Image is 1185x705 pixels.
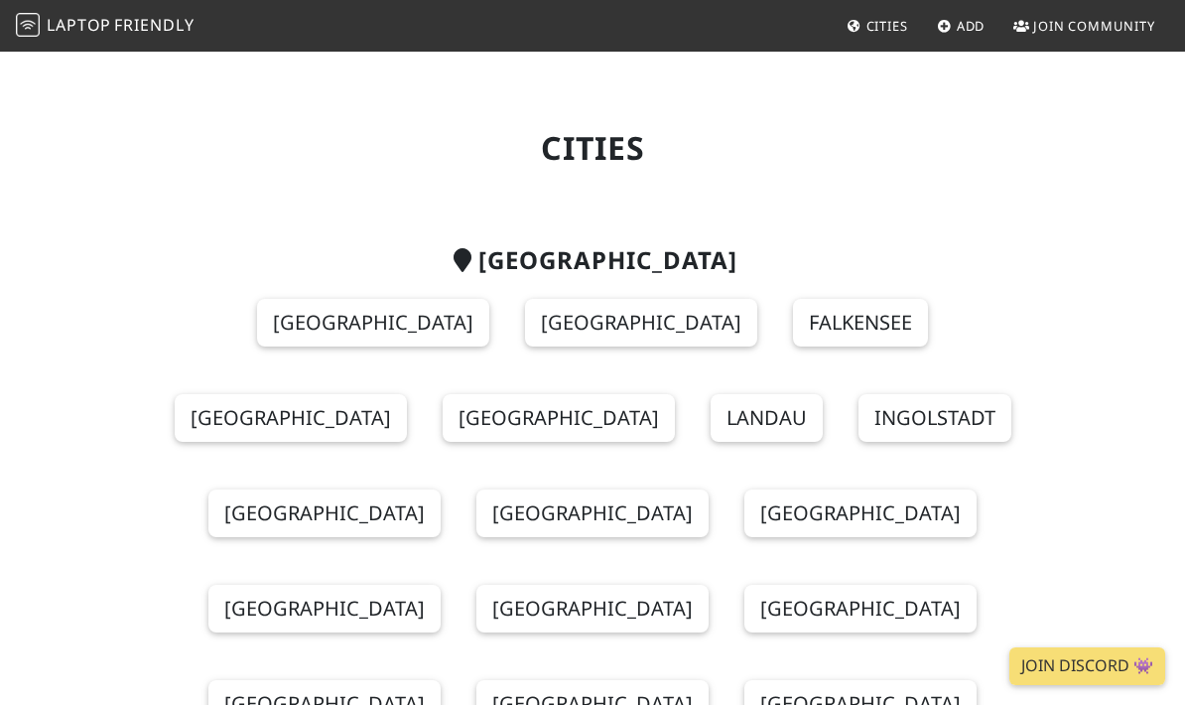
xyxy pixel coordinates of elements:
[744,585,977,633] a: [GEOGRAPHIC_DATA]
[866,17,908,35] span: Cities
[208,585,441,633] a: [GEOGRAPHIC_DATA]
[114,14,194,36] span: Friendly
[175,394,407,442] a: [GEOGRAPHIC_DATA]
[793,299,928,347] a: Falkensee
[525,299,757,347] a: [GEOGRAPHIC_DATA]
[839,8,916,44] a: Cities
[929,8,993,44] a: Add
[957,17,986,35] span: Add
[1009,647,1165,685] a: Join Discord 👾
[1033,17,1155,35] span: Join Community
[443,394,675,442] a: [GEOGRAPHIC_DATA]
[128,129,1057,167] h1: Cities
[16,13,40,37] img: LaptopFriendly
[744,490,977,537] a: [GEOGRAPHIC_DATA]
[16,9,195,44] a: LaptopFriendly LaptopFriendly
[858,394,1011,442] a: Ingolstadt
[1005,8,1163,44] a: Join Community
[47,14,111,36] span: Laptop
[128,246,1057,275] h2: [GEOGRAPHIC_DATA]
[208,490,441,537] a: [GEOGRAPHIC_DATA]
[476,490,709,537] a: [GEOGRAPHIC_DATA]
[257,299,489,347] a: [GEOGRAPHIC_DATA]
[476,585,709,633] a: [GEOGRAPHIC_DATA]
[711,394,823,442] a: Landau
